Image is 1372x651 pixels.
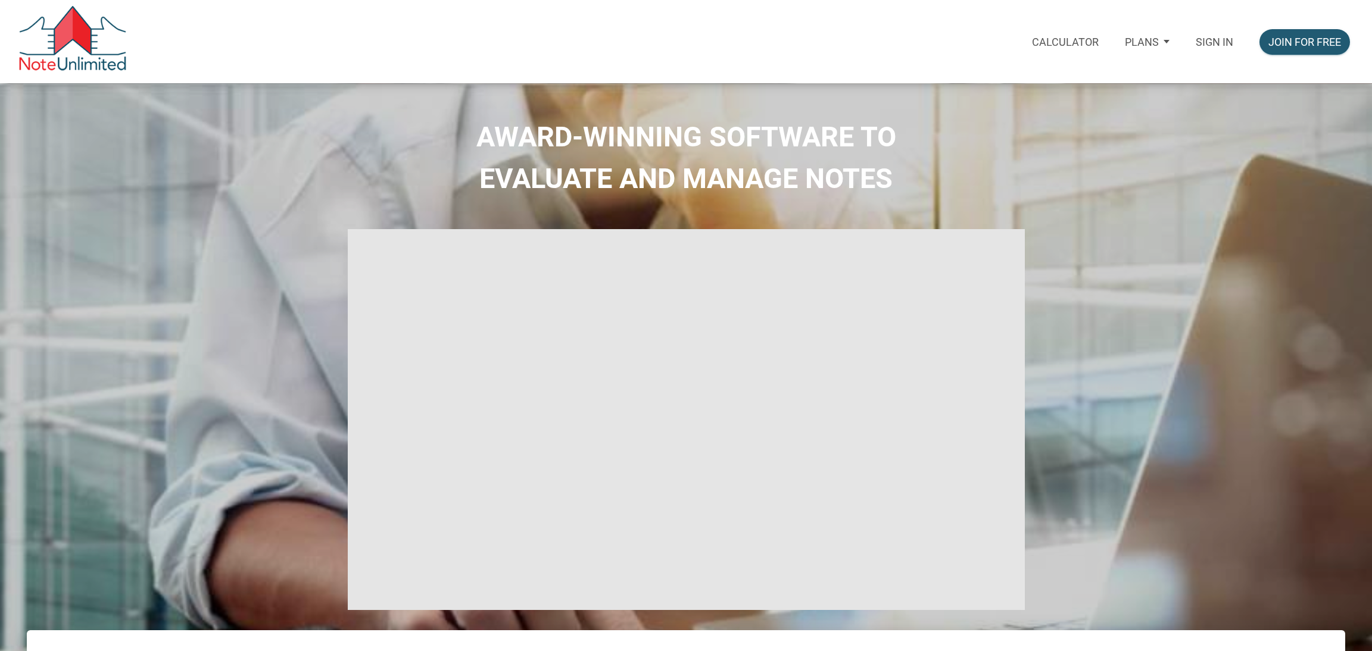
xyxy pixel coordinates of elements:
p: Sign in [1196,36,1233,48]
div: Join for free [1268,34,1341,50]
h2: AWARD-WINNING SOFTWARE TO EVALUATE AND MANAGE NOTES [9,116,1363,199]
a: Plans [1112,20,1183,64]
a: Sign in [1183,20,1246,64]
p: Calculator [1032,36,1099,48]
a: Join for free [1246,20,1363,64]
button: Plans [1112,20,1183,63]
iframe: NoteUnlimited [348,229,1025,610]
a: Calculator [1019,20,1112,64]
p: Plans [1125,36,1159,48]
button: Join for free [1259,29,1350,55]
